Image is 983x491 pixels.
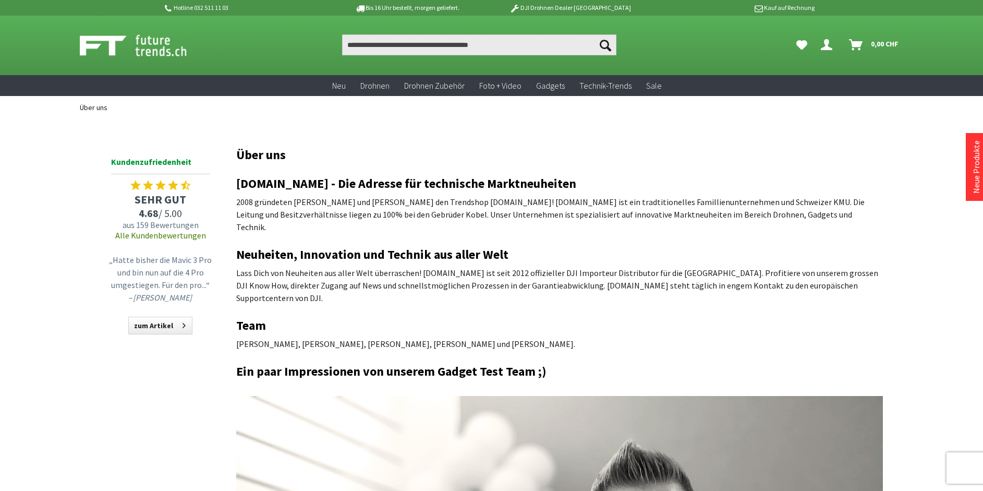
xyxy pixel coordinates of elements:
a: Drohnen [353,75,397,97]
a: Foto + Video [472,75,529,97]
h2: Neuheiten, Innovation und Technik aus aller Welt [236,248,883,261]
span: / 5.00 [106,207,215,220]
span: Kundenzufriedenheit [111,155,210,174]
span: Gadgets [536,80,565,91]
span: SEHR GUT [106,192,215,207]
img: Shop Futuretrends - zur Startseite wechseln [80,32,210,58]
em: [PERSON_NAME] [133,292,192,303]
span: Drohnen [360,80,390,91]
input: Produkt, Marke, Kategorie, EAN, Artikelnummer… [342,34,616,55]
a: Über uns [75,96,113,119]
a: Warenkorb [845,34,904,55]
a: zum Artikel [128,317,192,334]
p: DJI Drohnen Dealer [GEOGRAPHIC_DATA] [489,2,651,14]
p: 2008 gründeten [PERSON_NAME] und [PERSON_NAME] den Trendshop [DOMAIN_NAME]! [DOMAIN_NAME] ist ein... [236,196,883,233]
p: Kauf auf Rechnung [652,2,815,14]
p: „Hatte bisher die Mavic 3 Pro und bin nun auf die 4 Pro umgestiegen. Für den pro...“ – [108,254,213,304]
button: Suchen [594,34,616,55]
p: Hotline 032 511 11 03 [163,2,326,14]
a: Neu [325,75,353,97]
span: Foto + Video [479,80,521,91]
span: 4.68 [139,207,159,220]
p: Lass Dich von Neuheiten aus aller Welt überraschen! [DOMAIN_NAME] ist seit 2012 offizieller DJI I... [236,267,883,304]
span: Drohnen Zubehör [404,80,465,91]
span: aus 159 Bewertungen [106,220,215,230]
span: Sale [646,80,662,91]
h2: Team [236,319,883,332]
span: Technik-Trends [579,80,632,91]
a: Neue Produkte [971,140,981,194]
a: Dein Konto [817,34,841,55]
a: Drohnen Zubehör [397,75,472,97]
a: Sale [639,75,669,97]
a: Alle Kundenbewertungen [115,230,206,241]
h2: [DOMAIN_NAME] - Die Adresse für technische Marktneuheiten [236,177,883,190]
span: Über uns [80,103,107,112]
a: Meine Favoriten [791,34,812,55]
h2: Ein paar Impressionen von unserem Gadget Test Team ;) [236,365,883,378]
p: Bis 16 Uhr bestellt, morgen geliefert. [326,2,489,14]
span: 0,00 CHF [871,35,899,52]
h1: Über uns [236,148,883,162]
span: Neu [332,80,346,91]
p: [PERSON_NAME], [PERSON_NAME], [PERSON_NAME], [PERSON_NAME] und [PERSON_NAME]. [236,338,883,350]
a: Gadgets [529,75,572,97]
a: Technik-Trends [572,75,639,97]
